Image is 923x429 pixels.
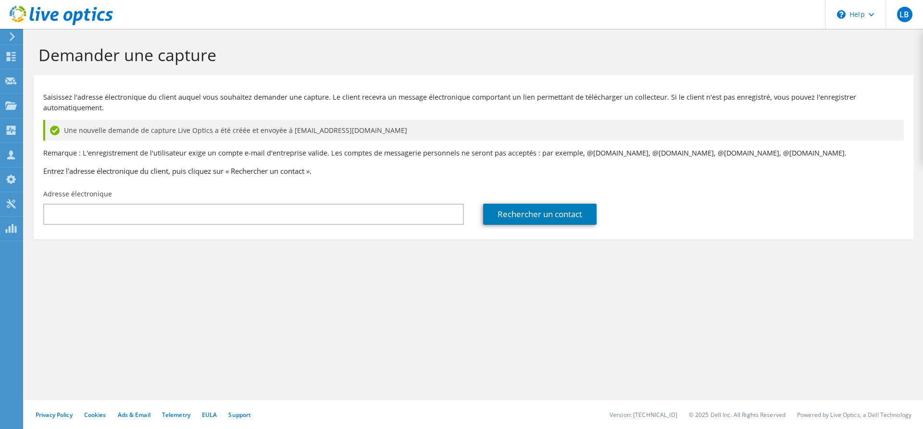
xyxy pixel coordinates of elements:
li: Version: [TECHNICAL_ID] [610,411,677,419]
h1: Demander une capture [38,45,904,65]
h3: Entrez l'adresse électronique du client, puis cliquez sur « Rechercher un contact ». [43,166,904,176]
a: Privacy Policy [36,411,73,419]
span: LB [897,7,912,22]
p: Saisissez l'adresse électronique du client auquel vous souhaitez demander une capture. Le client ... [43,92,904,113]
p: Remarque : L'enregistrement de l'utilisateur exige un compte e-mail d'entreprise valide. Les comp... [43,148,904,158]
a: Ads & Email [118,411,150,419]
a: Support [228,411,251,419]
a: EULA [202,411,217,419]
li: Powered by Live Optics, a Dell Technology [797,411,911,419]
a: Rechercher un contact [483,204,597,225]
label: Adresse électronique [43,189,112,199]
a: Telemetry [162,411,190,419]
li: © 2025 Dell Inc. All Rights Reserved [689,411,786,419]
svg: \n [837,10,846,19]
a: Cookies [84,411,106,419]
span: Une nouvelle demande de capture Live Optics a été créée et envoyée à [EMAIL_ADDRESS][DOMAIN_NAME] [64,125,407,136]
